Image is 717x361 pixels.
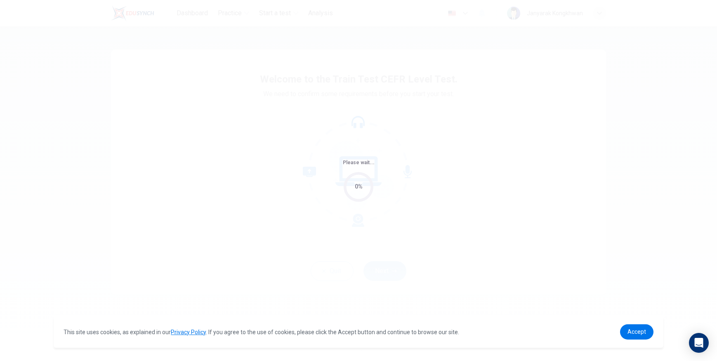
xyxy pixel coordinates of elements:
span: Accept [627,328,646,335]
span: This site uses cookies, as explained in our . If you agree to the use of cookies, please click th... [64,329,459,335]
span: Please wait... [343,160,375,165]
a: dismiss cookie message [620,324,653,340]
a: Privacy Policy [171,329,206,335]
div: 0% [355,182,363,191]
div: cookieconsent [54,316,663,348]
div: Open Intercom Messenger [689,333,709,353]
